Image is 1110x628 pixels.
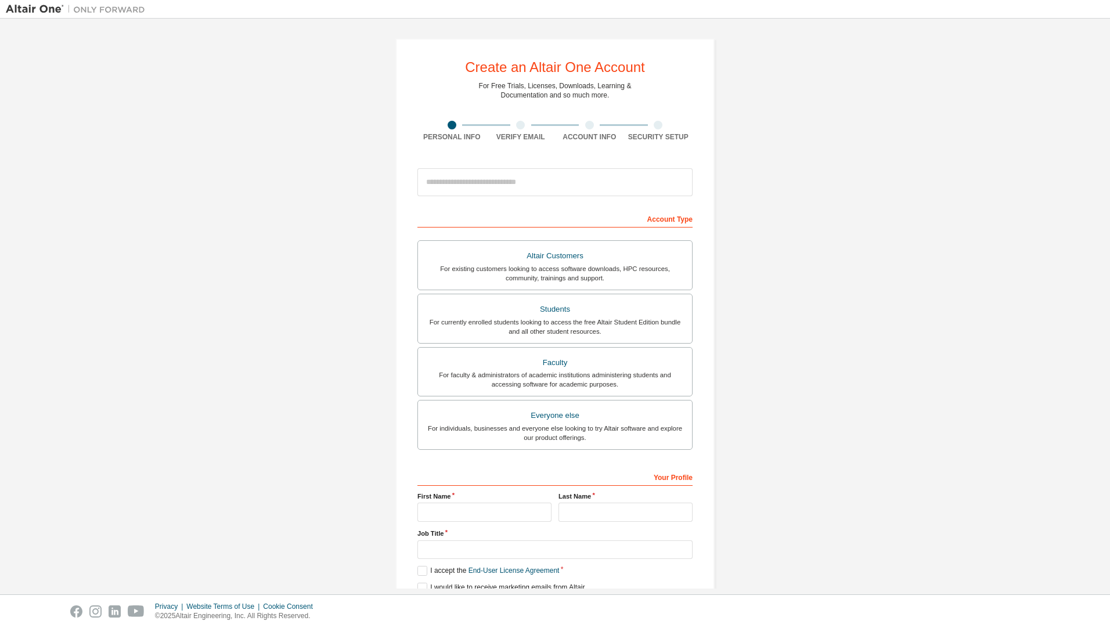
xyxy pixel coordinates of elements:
[479,81,632,100] div: For Free Trials, Licenses, Downloads, Learning & Documentation and so much more.
[468,566,560,575] a: End-User License Agreement
[425,370,685,389] div: For faculty & administrators of academic institutions administering students and accessing softwa...
[417,566,559,576] label: I accept the
[558,492,693,501] label: Last Name
[425,248,685,264] div: Altair Customers
[555,132,624,142] div: Account Info
[155,611,320,621] p: © 2025 Altair Engineering, Inc. All Rights Reserved.
[425,301,685,317] div: Students
[186,602,263,611] div: Website Terms of Use
[425,317,685,336] div: For currently enrolled students looking to access the free Altair Student Edition bundle and all ...
[486,132,556,142] div: Verify Email
[624,132,693,142] div: Security Setup
[417,132,486,142] div: Personal Info
[109,605,121,618] img: linkedin.svg
[425,407,685,424] div: Everyone else
[70,605,82,618] img: facebook.svg
[417,492,552,501] label: First Name
[417,583,585,593] label: I would like to receive marketing emails from Altair
[425,264,685,283] div: For existing customers looking to access software downloads, HPC resources, community, trainings ...
[155,602,186,611] div: Privacy
[6,3,151,15] img: Altair One
[417,467,693,486] div: Your Profile
[89,605,102,618] img: instagram.svg
[425,424,685,442] div: For individuals, businesses and everyone else looking to try Altair software and explore our prod...
[128,605,145,618] img: youtube.svg
[417,209,693,228] div: Account Type
[263,602,319,611] div: Cookie Consent
[425,355,685,371] div: Faculty
[465,60,645,74] div: Create an Altair One Account
[417,529,693,538] label: Job Title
